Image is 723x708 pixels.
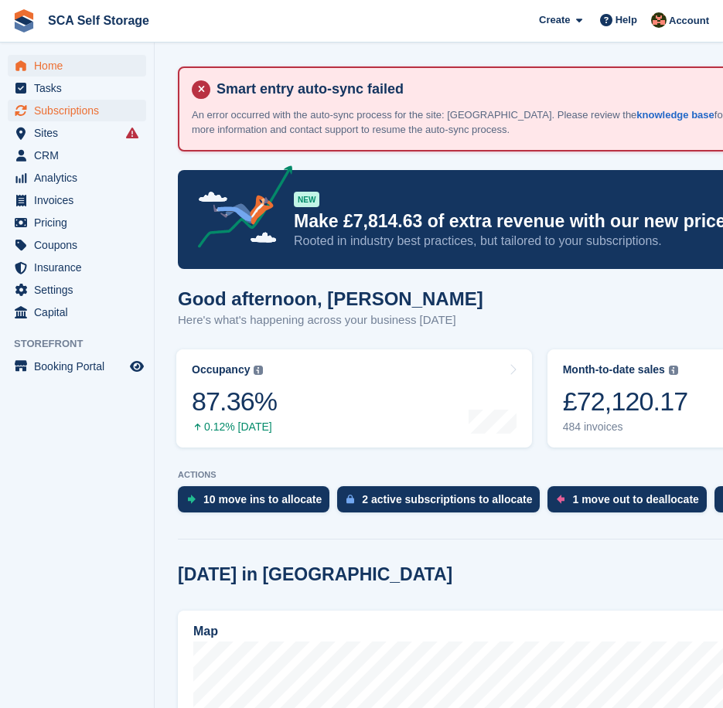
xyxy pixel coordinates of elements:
h2: Map [193,625,218,638]
a: menu [8,55,146,77]
span: Sites [34,122,127,144]
img: stora-icon-8386f47178a22dfd0bd8f6a31ec36ba5ce8667c1dd55bd0f319d3a0aa187defe.svg [12,9,36,32]
a: 1 move out to deallocate [547,486,714,520]
span: Capital [34,301,127,323]
img: Sarah Race [651,12,667,28]
span: Storefront [14,336,154,352]
img: move_outs_to_deallocate_icon-f764333ba52eb49d3ac5e1228854f67142a1ed5810a6f6cc68b1a99e826820c5.svg [557,495,564,504]
a: menu [8,145,146,166]
div: Month-to-date sales [563,363,665,376]
p: Here's what's happening across your business [DATE] [178,311,483,329]
a: SCA Self Storage [42,8,155,33]
span: Account [669,13,709,29]
span: Help [616,12,637,28]
a: 10 move ins to allocate [178,486,337,520]
a: menu [8,234,146,256]
div: 10 move ins to allocate [203,493,322,505]
span: Analytics [34,167,127,189]
a: menu [8,257,146,278]
span: Invoices [34,189,127,211]
h2: [DATE] in [GEOGRAPHIC_DATA] [178,564,452,585]
div: 0.12% [DATE] [192,420,277,434]
img: move_ins_to_allocate_icon-fdf77a2bb77ea45bf5b3d319d69a93e2d87916cf1d5bf7949dd705db3b84f3ca.svg [187,495,196,504]
a: knowledge base [636,109,714,121]
span: Subscriptions [34,100,127,121]
img: icon-info-grey-7440780725fd019a000dd9b08b2336e03edf1995a4989e88bcd33f0948082b44.svg [669,366,678,375]
a: menu [8,167,146,189]
span: Booking Portal [34,356,127,377]
span: Tasks [34,77,127,99]
a: menu [8,100,146,121]
span: CRM [34,145,127,166]
div: Occupancy [192,363,250,376]
img: price-adjustments-announcement-icon-8257ccfd72463d97f412b2fc003d46551f7dbcb40ab6d574587a9cd5c0d94... [185,165,293,254]
a: menu [8,301,146,323]
span: Coupons [34,234,127,256]
span: Create [539,12,570,28]
div: 484 invoices [563,420,688,434]
a: menu [8,212,146,233]
span: Settings [34,279,127,301]
img: active_subscription_to_allocate_icon-d502201f5373d7db506a760aba3b589e785aa758c864c3986d89f69b8ff3... [346,494,354,504]
span: Home [34,55,127,77]
i: Smart entry sync failures have occurred [126,127,138,139]
div: NEW [294,192,319,207]
a: menu [8,356,146,377]
img: icon-info-grey-7440780725fd019a000dd9b08b2336e03edf1995a4989e88bcd33f0948082b44.svg [254,366,263,375]
a: Preview store [128,357,146,376]
div: 1 move out to deallocate [572,493,698,505]
span: Insurance [34,257,127,278]
span: Pricing [34,212,127,233]
a: menu [8,122,146,144]
div: £72,120.17 [563,386,688,417]
a: Occupancy 87.36% 0.12% [DATE] [176,349,532,448]
a: menu [8,77,146,99]
a: menu [8,189,146,211]
h1: Good afternoon, [PERSON_NAME] [178,288,483,309]
div: 2 active subscriptions to allocate [362,493,532,505]
a: 2 active subscriptions to allocate [337,486,547,520]
a: menu [8,279,146,301]
div: 87.36% [192,386,277,417]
